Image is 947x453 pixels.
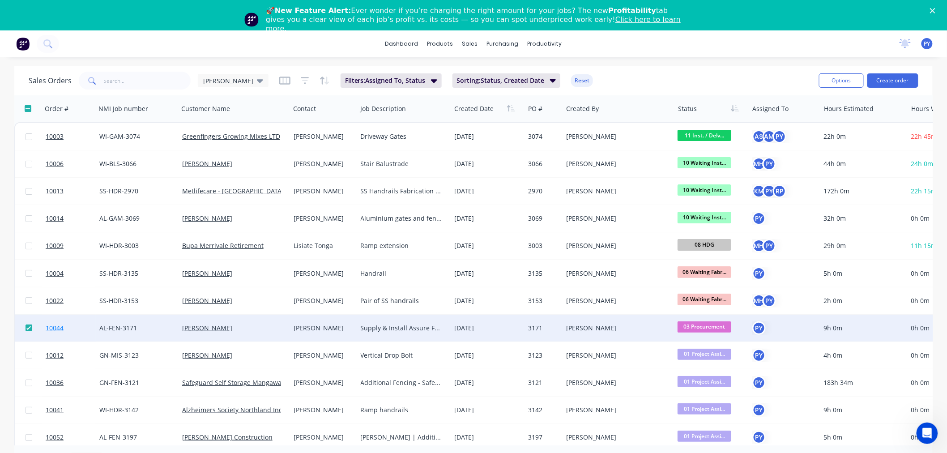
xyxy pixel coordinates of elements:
div: MH [752,294,766,308]
div: 9h 0m [823,324,900,333]
div: PY [763,157,776,171]
button: Sorting:Status, Created Date [452,73,561,88]
div: RP [773,184,786,198]
div: [PERSON_NAME] [566,433,665,442]
div: [PERSON_NAME] [566,187,665,196]
span: 10003 [46,132,64,141]
div: PY [752,349,766,362]
div: [PERSON_NAME] [566,241,665,250]
div: AL-FEN-3171 [99,324,171,333]
div: 🚀 Ever wonder if you’re charging the right amount for your jobs? The new tab gives you a clear vi... [266,6,688,33]
div: PY [752,267,766,280]
div: 5h 0m [823,269,900,278]
div: Pair of SS handrails [361,296,443,305]
h1: Sales Orders [29,77,72,85]
div: 32h 0m [823,214,900,223]
div: WI-GAM-3074 [99,132,171,141]
div: Ramp extension [361,241,443,250]
div: PY [752,431,766,444]
span: 24h 0m [911,159,933,168]
span: 01 Project Assi... [678,376,731,387]
div: [PERSON_NAME] [294,324,350,333]
a: [PERSON_NAME] [182,296,232,305]
div: [PERSON_NAME] [566,159,665,168]
span: [PERSON_NAME] [203,76,253,85]
button: PY [752,321,766,335]
button: Reset [571,74,593,87]
a: 10013 [46,178,99,205]
div: 44h 0m [823,159,900,168]
div: [PERSON_NAME] [294,187,350,196]
div: Customer Name [181,104,230,113]
div: Handrail [361,269,443,278]
span: 0h 0m [911,214,930,222]
a: 10044 [46,315,99,342]
div: Contact [293,104,316,113]
div: 4h 0m [823,351,900,360]
a: 10014 [46,205,99,232]
div: [DATE] [454,159,521,168]
div: PY [773,130,786,143]
div: [PERSON_NAME] [294,296,350,305]
span: 10014 [46,214,64,223]
span: 01 Project Assi... [678,431,731,442]
div: MH [752,239,766,252]
button: KMPYRP [752,184,786,198]
span: Sorting: Status, Created Date [457,76,545,85]
div: Supply & Install Assure Fencing with Custom Posts. [361,324,443,333]
div: PY [763,239,776,252]
a: [PERSON_NAME] [182,214,232,222]
span: 10013 [46,187,64,196]
div: [PERSON_NAME] [566,378,665,387]
div: [PERSON_NAME] [294,132,350,141]
button: MHPY [752,239,776,252]
b: New Feature Alert: [275,6,351,15]
div: sales [458,37,482,51]
div: [PERSON_NAME] [566,296,665,305]
button: PY [752,212,766,225]
button: Filters:Assigned To, Status [341,73,442,88]
div: GN-MIS-3123 [99,351,171,360]
div: [PERSON_NAME] [294,351,350,360]
div: [DATE] [454,269,521,278]
span: 22h 45m [911,132,937,141]
span: 0h 0m [911,296,930,305]
div: [PERSON_NAME] [294,214,350,223]
span: 0h 0m [911,324,930,332]
div: 3153 [528,296,558,305]
a: [PERSON_NAME] [182,351,232,359]
div: 172h 0m [823,187,900,196]
span: 01 Project Assi... [678,403,731,415]
span: 22h 15m [911,187,937,195]
button: MHPY [752,157,776,171]
div: 3142 [528,406,558,415]
div: [PERSON_NAME] [294,378,350,387]
div: AL-FEN-3197 [99,433,171,442]
div: [PERSON_NAME] [294,433,350,442]
span: 0h 0m [911,406,930,414]
a: Safeguard Self Storage Mangawahi Ltd [182,378,299,387]
button: ASAMPY [752,130,786,143]
span: 10006 [46,159,64,168]
a: [PERSON_NAME] [182,324,232,332]
div: PY [752,403,766,417]
div: MH [752,157,766,171]
span: 10052 [46,433,64,442]
div: 3135 [528,269,558,278]
div: 183h 34m [823,378,900,387]
div: Status [678,104,697,113]
a: 10012 [46,342,99,369]
div: 29h 0m [823,241,900,250]
span: 11h 15m [911,241,937,250]
div: 3069 [528,214,558,223]
div: [DATE] [454,241,521,250]
span: 08 HDG [678,239,731,250]
span: 10036 [46,378,64,387]
div: [DATE] [454,296,521,305]
div: AM [763,130,776,143]
a: Alzheimers Society Northland Inc [182,406,282,414]
div: SS Handrails Fabrication and Install [361,187,443,196]
span: 01 Project Assi... [678,349,731,360]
